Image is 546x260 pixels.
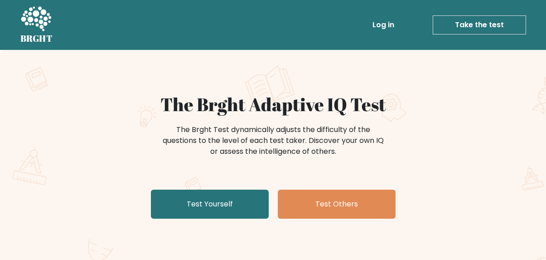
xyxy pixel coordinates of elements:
[151,190,269,219] a: Test Yourself
[433,15,526,34] a: Take the test
[160,124,387,157] div: The Brght Test dynamically adjusts the difficulty of the questions to the level of each test take...
[369,16,398,34] a: Log in
[20,4,53,46] a: BRGHT
[278,190,396,219] a: Test Others
[20,33,53,44] h5: BRGHT
[52,93,494,115] h1: The Brght Adaptive IQ Test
